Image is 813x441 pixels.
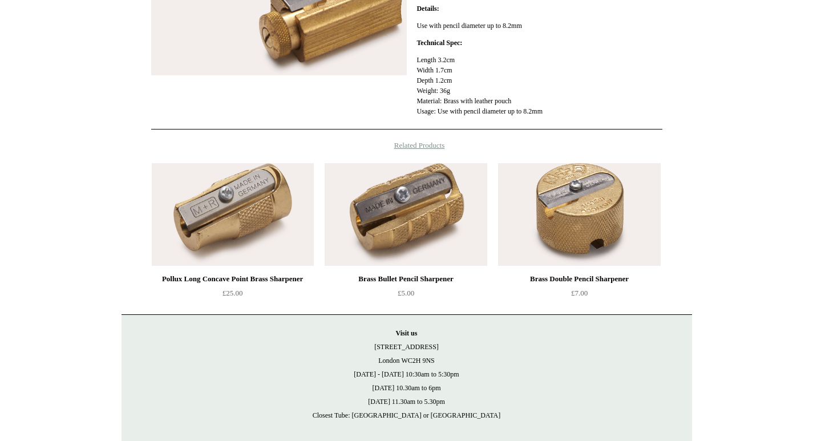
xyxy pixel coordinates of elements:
[498,163,660,266] img: Brass Double Pencil Sharpener
[223,289,243,297] span: £25.00
[398,289,414,297] span: £5.00
[396,329,418,337] strong: Visit us
[571,289,588,297] span: £7.00
[325,163,487,266] img: Brass Bullet Pencil Sharpener
[152,163,314,266] a: Pollux Long Concave Point Brass Sharpener Pollux Long Concave Point Brass Sharpener
[122,141,692,150] h4: Related Products
[325,272,487,319] a: Brass Bullet Pencil Sharpener £5.00
[133,326,681,422] p: [STREET_ADDRESS] London WC2H 9NS [DATE] - [DATE] 10:30am to 5:30pm [DATE] 10.30am to 6pm [DATE] 1...
[416,21,662,31] p: Use with pencil diameter up to 8.2mm
[416,39,462,47] strong: Technical Spec:
[155,272,311,286] div: Pollux Long Concave Point Brass Sharpener
[152,163,314,266] img: Pollux Long Concave Point Brass Sharpener
[327,272,484,286] div: Brass Bullet Pencil Sharpener
[498,163,660,266] a: Brass Double Pencil Sharpener Brass Double Pencil Sharpener
[498,272,660,319] a: Brass Double Pencil Sharpener £7.00
[416,55,662,116] p: Length 3.2cm Width 1.7cm Depth 1.2cm Weight: 36g Material: Brass with leather pouch Usage: Use wi...
[152,272,314,319] a: Pollux Long Concave Point Brass Sharpener £25.00
[501,272,657,286] div: Brass Double Pencil Sharpener
[325,163,487,266] a: Brass Bullet Pencil Sharpener Brass Bullet Pencil Sharpener
[416,5,439,13] strong: Details:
